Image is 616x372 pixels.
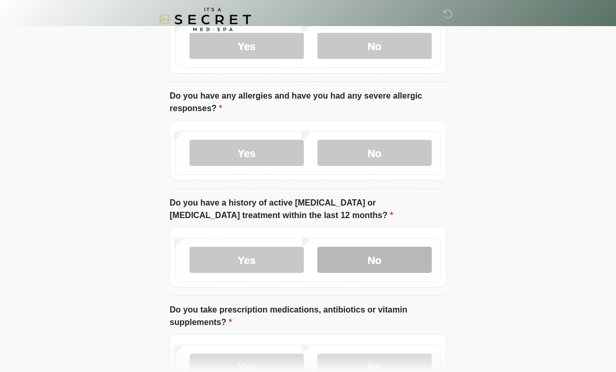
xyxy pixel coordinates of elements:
[317,33,432,59] label: No
[170,197,446,222] label: Do you have a history of active [MEDICAL_DATA] or [MEDICAL_DATA] treatment within the last 12 mon...
[170,90,446,115] label: Do you have any allergies and have you had any severe allergic responses?
[159,8,251,31] img: It's A Secret Med Spa Logo
[170,304,446,329] label: Do you take prescription medications, antibiotics or vitamin supplements?
[317,247,432,273] label: No
[317,140,432,166] label: No
[189,140,304,166] label: Yes
[189,247,304,273] label: Yes
[189,33,304,59] label: Yes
